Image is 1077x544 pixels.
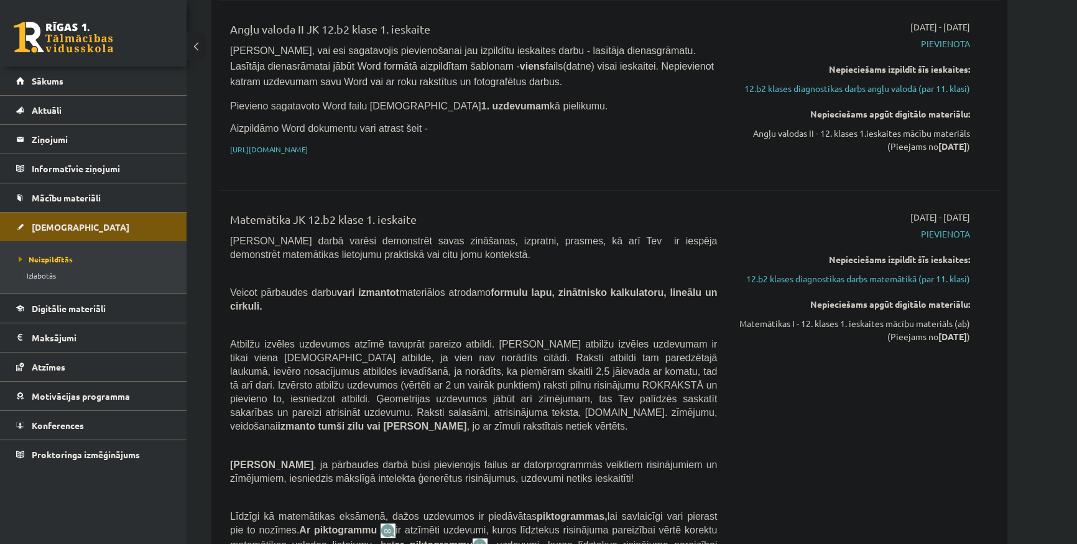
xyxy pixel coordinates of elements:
a: 12.b2 klases diagnostikas darbs angļu valodā (par 11. klasi) [736,82,970,95]
div: Nepieciešams izpildīt šīs ieskaites: [736,63,970,76]
span: Konferences [32,420,84,431]
a: Aktuāli [16,96,171,124]
a: Izlabotās [19,270,174,281]
span: Pievienota [736,37,970,50]
a: [DEMOGRAPHIC_DATA] [16,213,171,241]
span: Veicot pārbaudes darbu materiālos atrodamo [230,287,717,311]
a: 12.b2 klases diagnostikas darbs matemātikā (par 11. klasi) [736,272,970,285]
div: Angļu valodas II - 12. klases 1.ieskaites mācību materiāls (Pieejams no ) [736,127,970,153]
span: [PERSON_NAME], vai esi sagatavojis pievienošanai jau izpildītu ieskaites darbu - lasītāja dienasg... [230,45,716,87]
div: Nepieciešams izpildīt šīs ieskaites: [736,253,970,266]
b: Ar piktogrammu [299,525,377,535]
a: Informatīvie ziņojumi [16,154,171,183]
a: Rīgas 1. Tālmācības vidusskola [14,22,113,53]
span: Izlabotās [19,270,56,280]
a: Atzīmes [16,353,171,381]
span: Motivācijas programma [32,390,130,402]
strong: viens [520,61,545,71]
legend: Informatīvie ziņojumi [32,154,171,183]
span: Sākums [32,75,63,86]
a: Motivācijas programma [16,382,171,410]
a: [URL][DOMAIN_NAME] [230,144,308,154]
strong: [DATE] [938,141,967,152]
a: Mācību materiāli [16,183,171,212]
span: [DATE] - [DATE] [910,211,970,224]
b: piktogrammas, [537,511,608,522]
div: Matemātika JK 12.b2 klase 1. ieskaite [230,211,717,234]
span: Digitālie materiāli [32,303,106,314]
a: Ziņojumi [16,125,171,154]
a: Proktoringa izmēģinājums [16,440,171,469]
span: , ja pārbaudes darbā būsi pievienojis failus ar datorprogrammās veiktiem risinājumiem un zīmējumi... [230,459,717,484]
span: Mācību materiāli [32,192,101,203]
span: Aktuāli [32,104,62,116]
span: Aizpildāmo Word dokumentu vari atrast šeit - [230,123,428,134]
legend: Ziņojumi [32,125,171,154]
b: izmanto [278,421,315,431]
b: formulu lapu, zinātnisko kalkulatoru, lineālu un cirkuli. [230,287,717,311]
span: [DATE] - [DATE] [910,21,970,34]
b: tumši zilu vai [PERSON_NAME] [318,421,466,431]
legend: Maksājumi [32,323,171,352]
a: Konferences [16,411,171,440]
b: vari izmantot [337,287,399,298]
a: Maksājumi [16,323,171,352]
span: Pievieno sagatavoto Word failu [DEMOGRAPHIC_DATA] kā pielikumu. [230,101,608,111]
div: Nepieciešams apgūt digitālo materiālu: [736,108,970,121]
span: Pievienota [736,228,970,241]
span: Proktoringa izmēģinājums [32,449,140,460]
a: Digitālie materiāli [16,294,171,323]
div: Angļu valoda II JK 12.b2 klase 1. ieskaite [230,21,717,44]
span: Neizpildītās [19,254,73,264]
strong: [DATE] [938,331,967,342]
span: [PERSON_NAME] darbā varēsi demonstrēt savas zināšanas, izpratni, prasmes, kā arī Tev ir iespēja d... [230,236,717,260]
div: Matemātikas I - 12. klases 1. ieskaites mācību materiāls (ab) (Pieejams no ) [736,317,970,343]
a: Sākums [16,67,171,95]
span: Atzīmes [32,361,65,372]
span: [PERSON_NAME] [230,459,313,470]
img: JfuEzvunn4EvwAAAAASUVORK5CYII= [381,523,395,538]
strong: 1. uzdevumam [481,101,550,111]
span: [DEMOGRAPHIC_DATA] [32,221,129,233]
div: Nepieciešams apgūt digitālo materiālu: [736,298,970,311]
span: Līdzīgi kā matemātikas eksāmenā, dažos uzdevumos ir piedāvātas lai savlaicīgi vari pierast pie to... [230,511,717,535]
a: Neizpildītās [19,254,174,265]
span: Atbilžu izvēles uzdevumos atzīmē tavuprāt pareizo atbildi. [PERSON_NAME] atbilžu izvēles uzdevuma... [230,339,717,431]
